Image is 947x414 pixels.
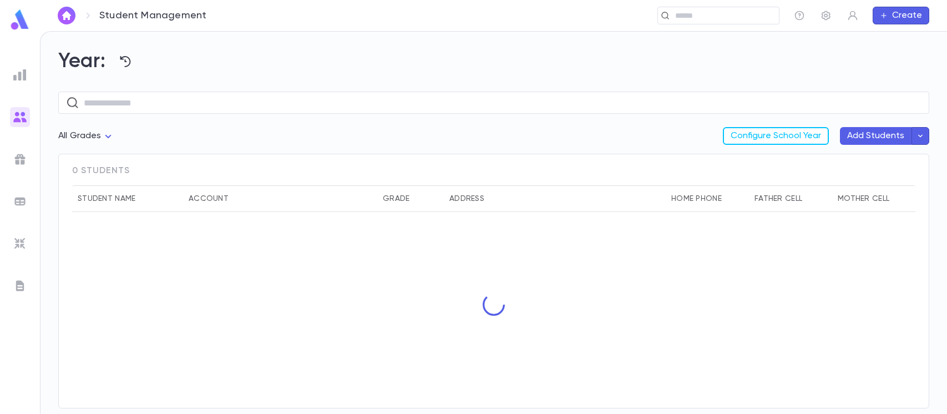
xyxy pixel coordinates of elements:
div: Student Name [78,185,135,212]
img: letters_grey.7941b92b52307dd3b8a917253454ce1c.svg [13,279,27,292]
div: Father Cell [754,185,802,212]
img: imports_grey.530a8a0e642e233f2baf0ef88e8c9fcb.svg [13,237,27,250]
div: Grade [383,185,409,212]
img: students_gradient.3b4df2a2b995ef5086a14d9e1675a5ee.svg [13,110,27,124]
div: Account [183,185,377,212]
img: logo [9,9,31,31]
div: Grade [377,185,444,212]
img: campaigns_grey.99e729a5f7ee94e3726e6486bddda8f1.svg [13,153,27,166]
button: Add Students [840,127,911,145]
img: home_white.a664292cf8c1dea59945f0da9f25487c.svg [60,11,73,20]
img: batches_grey.339ca447c9d9533ef1741baa751efc33.svg [13,195,27,208]
div: Address [449,185,484,212]
div: Mother Cell [838,185,889,212]
button: Configure School Year [723,127,829,145]
div: All Grades [58,125,115,147]
span: All Grades [58,132,102,140]
span: 0 students [72,165,130,176]
div: Account [189,185,229,212]
div: Address [444,185,666,212]
p: Student Management [99,9,206,22]
div: Student Name [72,185,183,212]
h2: Year: [58,49,929,74]
button: Create [873,7,929,24]
div: Home Phone [666,185,749,212]
div: Father Cell [749,185,832,212]
img: reports_grey.c525e4749d1bce6a11f5fe2a8de1b229.svg [13,68,27,82]
div: Home Phone [671,185,722,212]
div: Mother Cell [832,185,915,212]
